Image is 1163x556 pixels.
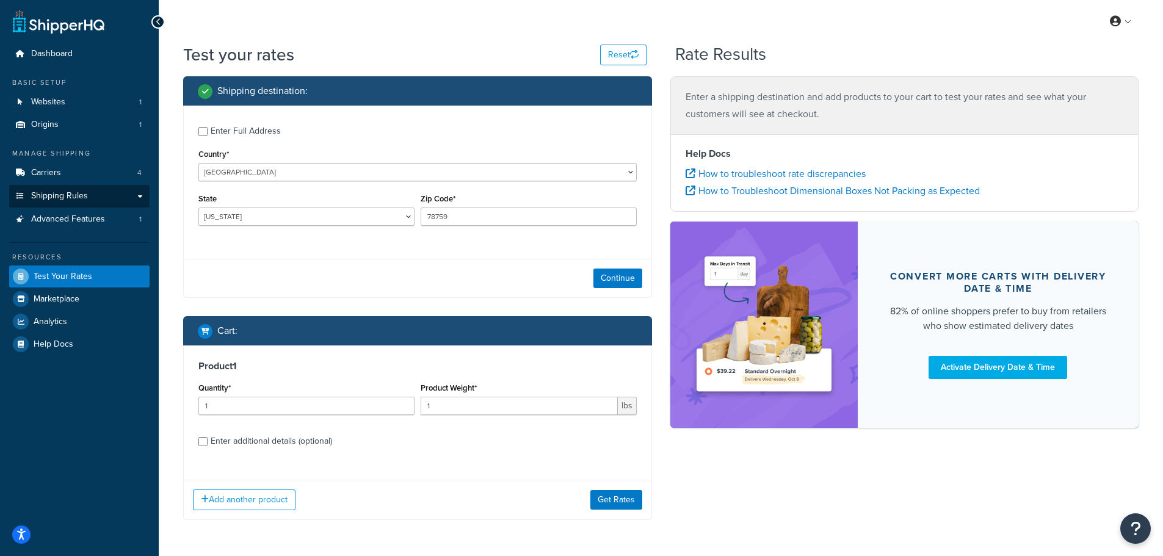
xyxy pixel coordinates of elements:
a: Activate Delivery Date & Time [929,356,1067,379]
a: Test Your Rates [9,265,150,287]
span: Carriers [31,168,61,178]
div: Enter Full Address [211,123,281,140]
span: Help Docs [34,339,73,350]
a: Dashboard [9,43,150,65]
span: Test Your Rates [34,272,92,282]
a: Carriers4 [9,162,150,184]
span: 4 [137,168,142,178]
button: Get Rates [590,490,642,510]
span: lbs [618,397,637,415]
div: Resources [9,252,150,262]
label: Product Weight* [421,383,477,392]
input: Enter Full Address [198,127,208,136]
li: Websites [9,91,150,114]
button: Continue [593,269,642,288]
span: Dashboard [31,49,73,59]
li: Carriers [9,162,150,184]
button: Add another product [193,489,295,510]
span: 1 [139,214,142,225]
span: Websites [31,97,65,107]
span: 1 [139,120,142,130]
span: Marketplace [34,294,79,305]
h2: Shipping destination : [217,85,308,96]
button: Reset [600,45,647,65]
span: Shipping Rules [31,191,88,201]
a: Marketplace [9,288,150,310]
label: Country* [198,150,229,159]
a: How to Troubleshoot Dimensional Boxes Not Packing as Expected [686,184,980,198]
h2: Rate Results [675,45,766,64]
input: Enter additional details (optional) [198,437,208,446]
a: Analytics [9,311,150,333]
label: Zip Code* [421,194,455,203]
label: State [198,194,217,203]
span: Origins [31,120,59,130]
div: 82% of online shoppers prefer to buy from retailers who show estimated delivery dates [887,304,1110,333]
input: 0 [198,397,415,415]
img: feature-image-ddt-36eae7f7280da8017bfb280eaccd9c446f90b1fe08728e4019434db127062ab4.png [689,240,839,410]
div: Basic Setup [9,78,150,88]
span: Advanced Features [31,214,105,225]
button: Open Resource Center [1120,513,1151,544]
h1: Test your rates [183,43,294,67]
a: How to troubleshoot rate discrepancies [686,167,866,181]
div: Manage Shipping [9,148,150,159]
h3: Product 1 [198,360,637,372]
a: Help Docs [9,333,150,355]
li: Origins [9,114,150,136]
span: 1 [139,97,142,107]
a: Origins1 [9,114,150,136]
div: Enter additional details (optional) [211,433,332,450]
a: Shipping Rules [9,185,150,208]
li: Advanced Features [9,208,150,231]
span: Analytics [34,317,67,327]
label: Quantity* [198,383,231,392]
input: 0.00 [421,397,618,415]
p: Enter a shipping destination and add products to your cart to test your rates and see what your c... [686,88,1124,123]
a: Websites1 [9,91,150,114]
a: Advanced Features1 [9,208,150,231]
div: Convert more carts with delivery date & time [887,270,1110,295]
h4: Help Docs [686,146,1124,161]
h2: Cart : [217,325,237,336]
